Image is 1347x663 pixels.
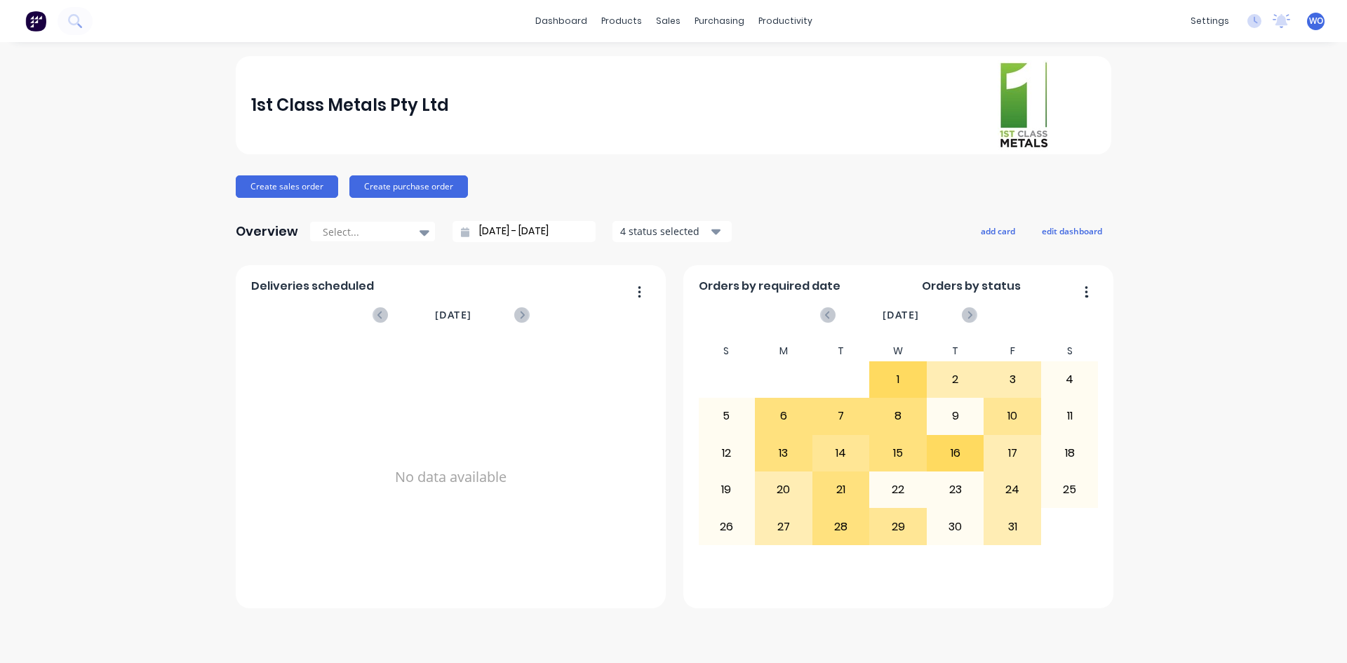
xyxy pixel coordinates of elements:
[1184,11,1236,32] div: settings
[699,399,755,434] div: 5
[998,60,1050,150] img: 1st Class Metals Pty Ltd
[699,472,755,507] div: 19
[698,341,756,361] div: S
[251,91,449,119] div: 1st Class Metals Pty Ltd
[1042,472,1098,507] div: 25
[984,509,1040,544] div: 31
[927,472,984,507] div: 23
[870,436,926,471] div: 15
[612,221,732,242] button: 4 status selected
[594,11,649,32] div: products
[756,436,812,471] div: 13
[870,399,926,434] div: 8
[984,399,1040,434] div: 10
[813,509,869,544] div: 28
[756,509,812,544] div: 27
[1041,341,1099,361] div: S
[528,11,594,32] a: dashboard
[922,278,1021,295] span: Orders by status
[755,341,812,361] div: M
[756,472,812,507] div: 20
[984,472,1040,507] div: 24
[883,307,919,323] span: [DATE]
[688,11,751,32] div: purchasing
[812,341,870,361] div: T
[927,341,984,361] div: T
[251,341,651,613] div: No data available
[870,472,926,507] div: 22
[870,362,926,397] div: 1
[1033,222,1111,240] button: edit dashboard
[972,222,1024,240] button: add card
[927,436,984,471] div: 16
[927,509,984,544] div: 30
[984,341,1041,361] div: F
[984,436,1040,471] div: 17
[25,11,46,32] img: Factory
[699,278,840,295] span: Orders by required date
[251,278,374,295] span: Deliveries scheduled
[349,175,468,198] button: Create purchase order
[870,509,926,544] div: 29
[435,307,471,323] span: [DATE]
[813,436,869,471] div: 14
[236,217,298,246] div: Overview
[649,11,688,32] div: sales
[927,399,984,434] div: 9
[869,341,927,361] div: W
[1042,362,1098,397] div: 4
[813,399,869,434] div: 7
[1042,399,1098,434] div: 11
[984,362,1040,397] div: 3
[1309,15,1323,27] span: WO
[699,509,755,544] div: 26
[927,362,984,397] div: 2
[813,472,869,507] div: 21
[699,436,755,471] div: 12
[1042,436,1098,471] div: 18
[620,224,709,239] div: 4 status selected
[751,11,819,32] div: productivity
[236,175,338,198] button: Create sales order
[756,399,812,434] div: 6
